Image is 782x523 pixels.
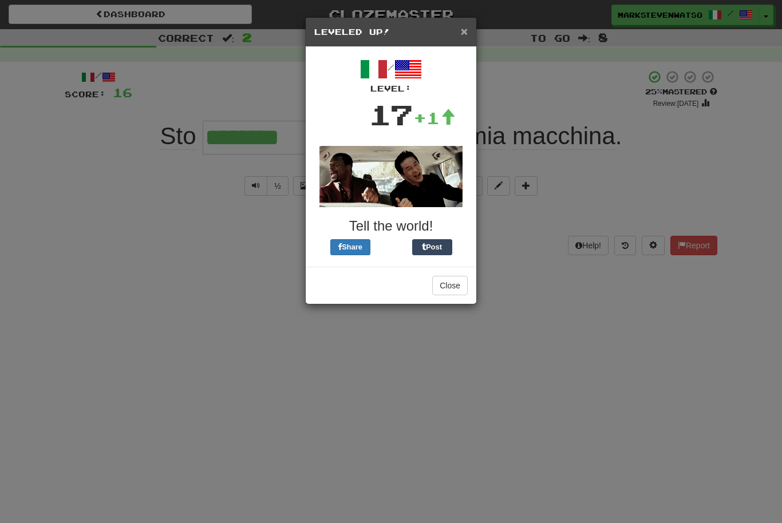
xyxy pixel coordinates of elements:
h5: Leveled Up! [314,26,468,38]
button: Close [432,276,468,295]
div: / [314,56,468,94]
div: Level: [314,83,468,94]
img: jackie-chan-chris-tucker-8e28c945e4edb08076433a56fe7d8633100bcb81acdffdd6d8700cc364528c3e.gif [319,146,463,207]
button: Close [461,25,468,37]
div: +1 [413,106,456,129]
h3: Tell the world! [314,219,468,233]
iframe: X Post Button [370,239,412,255]
span: × [461,25,468,38]
div: 17 [369,94,413,134]
button: Post [412,239,452,255]
button: Share [330,239,370,255]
